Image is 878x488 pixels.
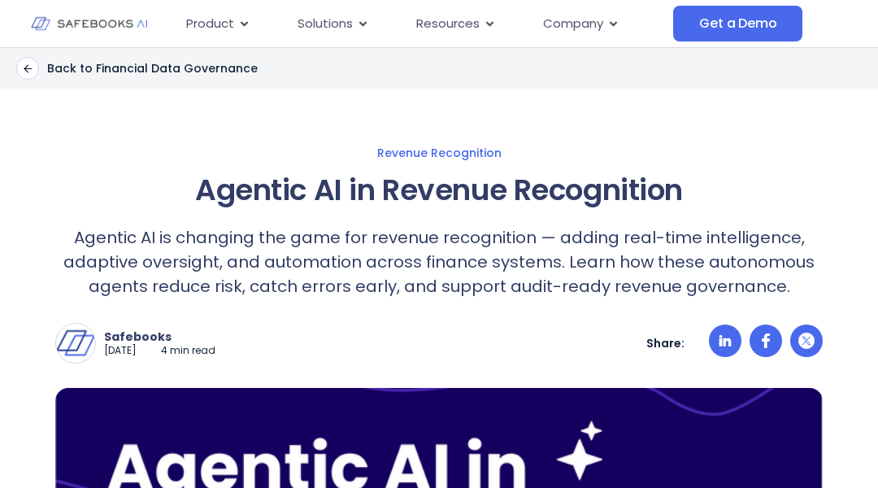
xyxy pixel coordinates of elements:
img: Safebooks [56,324,95,363]
span: Product [186,15,234,33]
a: Get a Demo [673,6,802,41]
a: Back to Financial Data Governance [16,57,258,80]
span: Solutions [298,15,353,33]
span: Get a Demo [699,15,776,32]
nav: Menu [173,8,673,40]
p: [DATE] [104,344,137,358]
h1: Agentic AI in Revenue Recognition [55,168,823,212]
span: Resources [416,15,480,33]
p: Agentic AI is changing the game for revenue recognition — adding real-time intelligence, adaptive... [55,225,823,298]
p: Share: [646,336,685,351]
p: 4 min read [161,344,215,358]
span: Company [543,15,603,33]
div: Menu Toggle [173,8,673,40]
p: Safebooks [104,329,215,344]
p: Back to Financial Data Governance [47,61,258,76]
a: Revenue Recognition [16,146,862,160]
